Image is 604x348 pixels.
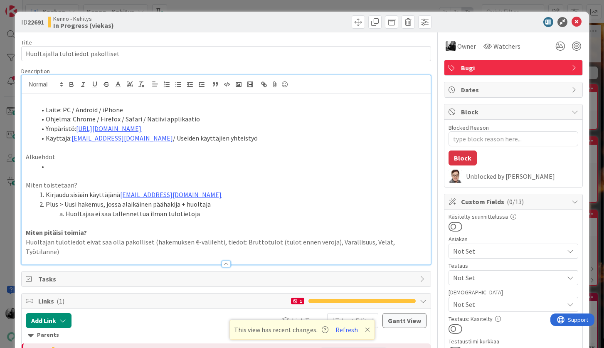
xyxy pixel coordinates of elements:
[27,18,44,26] b: 22691
[38,296,286,306] span: Links
[36,200,426,209] li: Plus > Uusi hakemus, jossa alaikäinen päähakija + huoltaja
[21,17,44,27] span: ID
[26,237,426,256] p: Huoltajan tulotiedot eivät saa olla pakolliset (hakemuksen €-välilehti, tiedot: Bruttotulot (tulo...
[36,133,426,143] li: Käyttäjä: / Useiden käyttäjien yhteistyö
[461,107,567,117] span: Block
[457,41,476,51] span: Owner
[76,124,141,133] a: [URL][DOMAIN_NAME]
[36,105,426,115] li: Laite: PC / Android / iPhone
[36,114,426,124] li: Ohjelma: Chrome / Firefox / Safari / Natiivi applikaatio
[21,46,431,61] input: type card name here...
[461,63,567,73] span: Bugi
[466,173,578,180] div: Unblocked by [PERSON_NAME]
[53,22,114,29] b: In Progress (viekas)
[234,325,328,335] span: This view has recent changes.
[36,190,426,200] li: Kirjaudu sisään käyttäjänä
[461,85,567,95] span: Dates
[26,313,71,328] button: Add Link
[71,134,173,142] a: [EMAIL_ADDRESS][DOMAIN_NAME]
[28,331,424,340] div: Parents
[449,338,578,344] div: Testaustiimi kurkkaa
[26,180,426,190] p: Miten toistetaan?
[17,1,38,11] span: Support
[453,273,564,283] span: Not Set
[38,274,415,284] span: Tasks
[446,41,456,51] img: KM
[449,151,477,165] button: Block
[382,313,426,328] button: Gantt View
[36,209,426,219] li: Huoltajaa ei saa tallennettua ilman tulotietoja
[26,228,87,237] strong: Miten pitäisi toimia?
[327,313,378,328] button: Last Edited
[21,67,50,75] span: Description
[449,289,578,295] div: [DEMOGRAPHIC_DATA]
[449,124,489,131] label: Blocked Reason
[53,15,114,22] span: Kenno - Kehitys
[333,324,361,335] button: Refresh
[342,316,374,326] span: Last Edited
[292,316,319,326] span: Link Type
[449,316,578,322] div: Testaus: Käsitelty
[36,124,426,133] li: Ympäristö:
[493,41,520,51] span: Watchers
[453,246,564,256] span: Not Set
[449,214,578,220] div: Käsitelty suunnittelussa
[461,197,567,207] span: Custom Fields
[21,39,32,46] label: Title
[507,197,524,206] span: ( 0/13 )
[26,152,426,162] p: Alkuehdot
[453,299,564,309] span: Not Set
[449,263,578,269] div: Testaus
[57,297,64,305] span: ( 1 )
[449,236,578,242] div: Asiakas
[449,170,462,183] img: SM
[291,298,304,304] div: 1
[120,190,222,199] a: [EMAIL_ADDRESS][DOMAIN_NAME]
